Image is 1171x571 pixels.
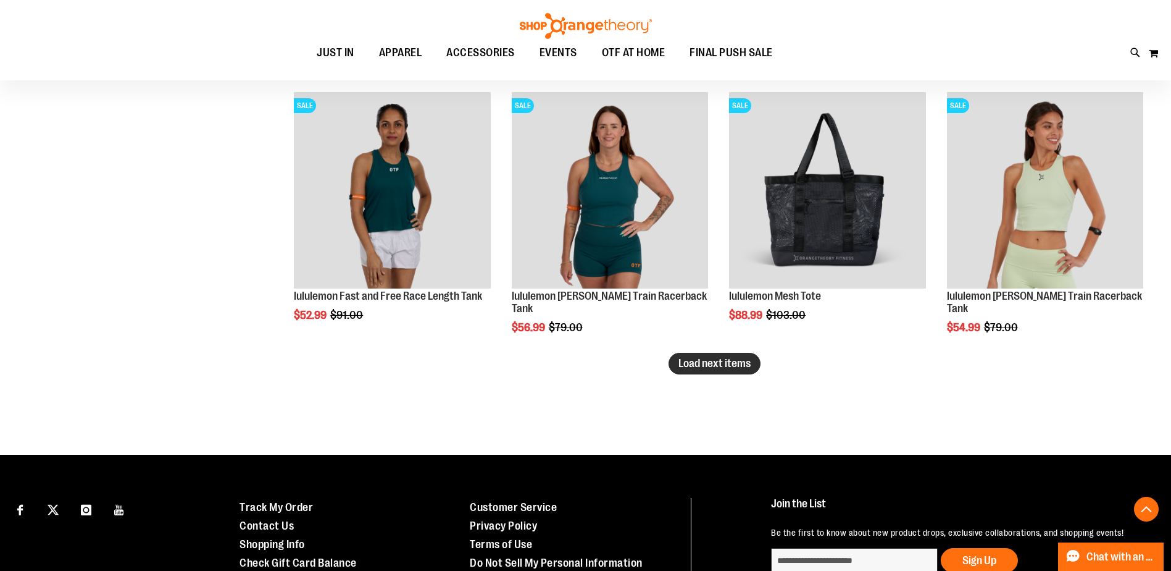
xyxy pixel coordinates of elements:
[434,39,527,67] a: ACCESSORIES
[729,98,751,113] span: SALE
[506,86,714,365] div: product
[470,501,557,514] a: Customer Service
[294,98,316,113] span: SALE
[771,527,1143,539] p: Be the first to know about new product drops, exclusive collaborations, and shopping events!
[304,39,367,67] a: JUST IN
[527,39,590,67] a: EVENTS
[294,92,490,290] a: Main view of 2024 August lululemon Fast and Free Race Length TankSALE
[723,86,931,353] div: product
[947,98,969,113] span: SALE
[1134,497,1159,522] button: Back To Top
[512,92,708,289] img: lululemon Wunder Train Racerback Tank
[947,92,1143,290] a: Product image for lululemon Wunder Train Racerback TankSALE
[590,39,678,67] a: OTF AT HOME
[294,290,482,302] a: lululemon Fast and Free Race Length Tank
[549,321,585,334] span: $79.00
[240,501,313,514] a: Track My Order
[947,92,1143,289] img: Product image for lululemon Wunder Train Racerback Tank
[470,557,643,569] a: Do Not Sell My Personal Information
[288,86,496,353] div: product
[602,39,665,67] span: OTF AT HOME
[729,309,764,321] span: $88.99
[1058,543,1164,571] button: Chat with an Expert
[540,39,577,67] span: EVENTS
[677,39,785,67] a: FINAL PUSH SALE
[48,504,59,515] img: Twitter
[512,92,708,290] a: lululemon Wunder Train Racerback TankSALE
[9,498,31,520] a: Visit our Facebook page
[294,309,328,321] span: $52.99
[240,520,294,532] a: Contact Us
[984,321,1020,334] span: $79.00
[240,557,357,569] a: Check Gift Card Balance
[962,554,996,567] span: Sign Up
[294,92,490,289] img: Main view of 2024 August lululemon Fast and Free Race Length Tank
[470,538,532,551] a: Terms of Use
[766,309,807,321] span: $103.00
[470,520,537,532] a: Privacy Policy
[317,39,354,67] span: JUST IN
[947,321,982,334] span: $54.99
[669,353,761,374] button: Load next items
[729,290,821,302] a: lululemon Mesh Tote
[729,92,925,290] a: Product image for lululemon Mesh ToteSALE
[1086,551,1156,563] span: Chat with an Expert
[446,39,515,67] span: ACCESSORIES
[941,86,1149,365] div: product
[43,498,64,520] a: Visit our X page
[109,498,130,520] a: Visit our Youtube page
[330,309,365,321] span: $91.00
[240,538,305,551] a: Shopping Info
[947,290,1142,315] a: lululemon [PERSON_NAME] Train Racerback Tank
[512,98,534,113] span: SALE
[729,92,925,289] img: Product image for lululemon Mesh Tote
[379,39,422,67] span: APPAREL
[771,498,1143,521] h4: Join the List
[75,498,97,520] a: Visit our Instagram page
[512,290,707,315] a: lululemon [PERSON_NAME] Train Racerback Tank
[518,13,654,39] img: Shop Orangetheory
[367,39,435,67] a: APPAREL
[512,321,547,334] span: $56.99
[678,357,751,370] span: Load next items
[690,39,773,67] span: FINAL PUSH SALE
